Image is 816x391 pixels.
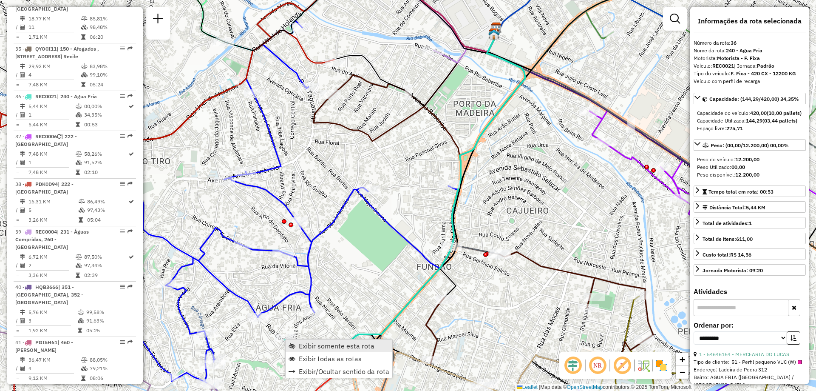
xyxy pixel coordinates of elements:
i: Distância Total [20,199,25,204]
strong: 240 - Agua Fria [726,47,762,54]
span: Tempo total em rota: 00:53 [708,188,773,195]
td: 34,35% [84,111,128,119]
strong: 36 [731,40,737,46]
td: 08:06 [89,374,132,382]
td: 5,44 KM [28,102,75,111]
span: Peso: (00,00/12.200,00) 00,00% [711,142,789,148]
strong: 144,29 [746,117,762,124]
td: / [15,71,20,79]
div: Capacidade do veículo: [697,109,802,117]
span: + [680,354,685,365]
i: % de utilização do peso [78,310,84,315]
td: = [15,80,20,89]
div: Peso Utilizado: [697,163,802,171]
span: Exibir rótulo [612,355,632,376]
td: 11 [28,23,81,31]
td: 36,47 KM [28,356,81,364]
span: | 150 - Afogados , [STREET_ADDRESS] Recife [15,46,99,60]
td: 91,52% [84,158,128,167]
td: 05:04 [87,216,128,224]
a: Nova sessão e pesquisa [150,10,167,29]
td: / [15,317,20,325]
i: Distância Total [20,104,25,109]
button: Ordem crescente [787,331,800,345]
span: 41 - [15,339,73,353]
div: Custo total: [703,251,751,259]
i: % de utilização do peso [76,104,82,109]
strong: 12.200,00 [735,156,759,163]
td: 99,10% [89,71,132,79]
i: % de utilização do peso [79,199,85,204]
span: 5,44 KM [746,204,765,211]
i: % de utilização da cubagem [79,208,85,213]
td: 00,00% [84,102,128,111]
label: Ordenar por: [694,320,806,330]
td: 99,58% [86,308,132,317]
i: Distância Total [20,254,25,260]
strong: 275,71 [726,125,743,131]
td: / [15,261,20,270]
strong: R$ 14,56 [730,251,751,258]
i: Rota otimizada [129,199,134,204]
span: Exibir somente esta rota [299,342,374,349]
i: Total de Atividades [20,263,25,268]
span: 38 - [15,181,74,195]
i: Tempo total em rota [78,328,82,333]
img: FAD CDD Olinda [488,29,499,40]
td: 4 [28,364,81,373]
span: 51 - Perfil pequeno VUC (W) [731,358,802,366]
a: Jornada Motorista: 09:20 [694,264,806,276]
i: Tempo total em rota [76,273,80,278]
i: Veículo já utilizado nesta sessão [57,134,61,139]
i: Distância Total [20,16,25,21]
td: 3,26 KM [28,216,78,224]
td: 7,48 KM [28,168,75,177]
em: Rota exportada [127,229,133,234]
span: Total de atividades: [703,220,752,226]
span: REC0006 [35,133,57,140]
i: % de utilização do peso [81,64,88,69]
td: 18,77 KM [28,14,81,23]
i: Tempo total em rota [81,34,85,40]
td: / [15,206,20,214]
div: Endereço: Ladeira de Pedra 312 [694,366,806,374]
li: Exibir somente esta rota [286,340,392,352]
div: Capacidade: (144,29/420,00) 34,35% [694,106,806,136]
em: Opções [120,181,125,186]
td: 5,76 KM [28,308,77,317]
img: Fluxo de ruas [637,359,650,372]
td: / [15,364,20,373]
i: Distância Total [20,310,25,315]
i: Total de Atividades [20,318,25,323]
a: Capacidade: (144,29/420,00) 34,35% [694,93,806,104]
i: Total de Atividades [20,72,25,77]
span: Exibir/Ocultar sentido da rota [299,368,389,375]
a: 1 - 54646164 - MERCEARIA DO LUCAS [699,351,789,357]
a: Peso: (00,00/12.200,00) 00,00% [694,139,806,151]
a: Total de atividades:1 [694,217,806,228]
h4: Atividades [694,288,806,296]
i: Tempo total em rota [76,170,80,175]
td: 9,12 KM [28,374,81,382]
span: PDK0D94 [35,181,58,187]
span: | Jornada: [734,63,774,69]
td: 58,26% [84,150,128,158]
td: 02:39 [84,271,128,280]
h4: Informações da rota selecionada [694,17,806,25]
span: 35 - [15,46,99,60]
span: REC0004 [35,228,57,235]
i: % de utilização da cubagem [76,160,82,165]
i: % de utilização da cubagem [81,25,88,30]
i: % de utilização da cubagem [81,72,88,77]
i: Rota otimizada [129,151,134,157]
span: Capacidade: (144,29/420,00) 34,35% [709,96,799,102]
div: Capacidade Utilizada: [697,117,802,125]
td: 6,72 KM [28,253,75,261]
span: | 460 - [PERSON_NAME] [15,339,73,353]
div: Nome da rota: [694,47,806,54]
em: Rota exportada [127,340,133,345]
i: % de utilização do peso [76,151,82,157]
td: 1 [28,111,75,119]
td: 06:20 [89,33,132,41]
td: = [15,168,20,177]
